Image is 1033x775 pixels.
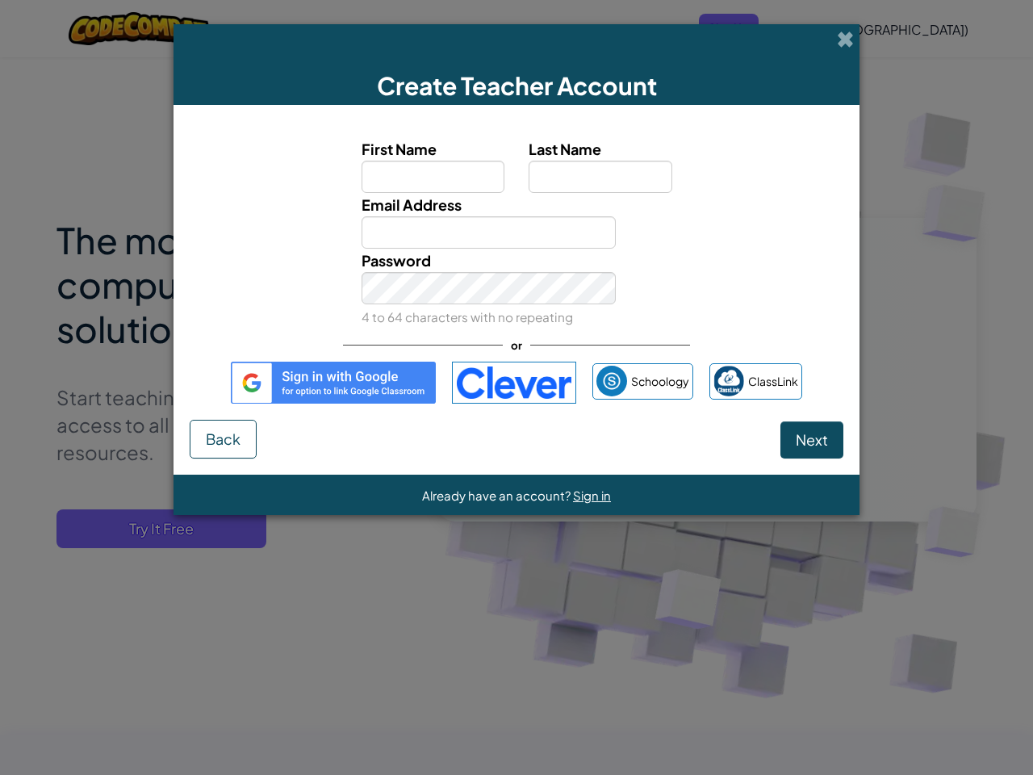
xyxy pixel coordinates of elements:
img: clever-logo-blue.png [452,362,576,404]
span: Create Teacher Account [377,70,657,101]
span: First Name [362,140,437,158]
small: 4 to 64 characters with no repeating [362,309,573,325]
span: Schoology [631,370,689,393]
span: ClassLink [748,370,798,393]
img: gplus_sso_button2.svg [231,362,436,404]
span: or [503,333,530,357]
span: Already have an account? [422,488,573,503]
span: Password [362,251,431,270]
button: Back [190,420,257,459]
span: Next [796,430,828,449]
button: Next [780,421,843,459]
img: classlink-logo-small.png [713,366,744,396]
span: Back [206,429,240,448]
span: Last Name [529,140,601,158]
img: schoology.png [596,366,627,396]
a: Sign in [573,488,611,503]
span: Email Address [362,195,462,214]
